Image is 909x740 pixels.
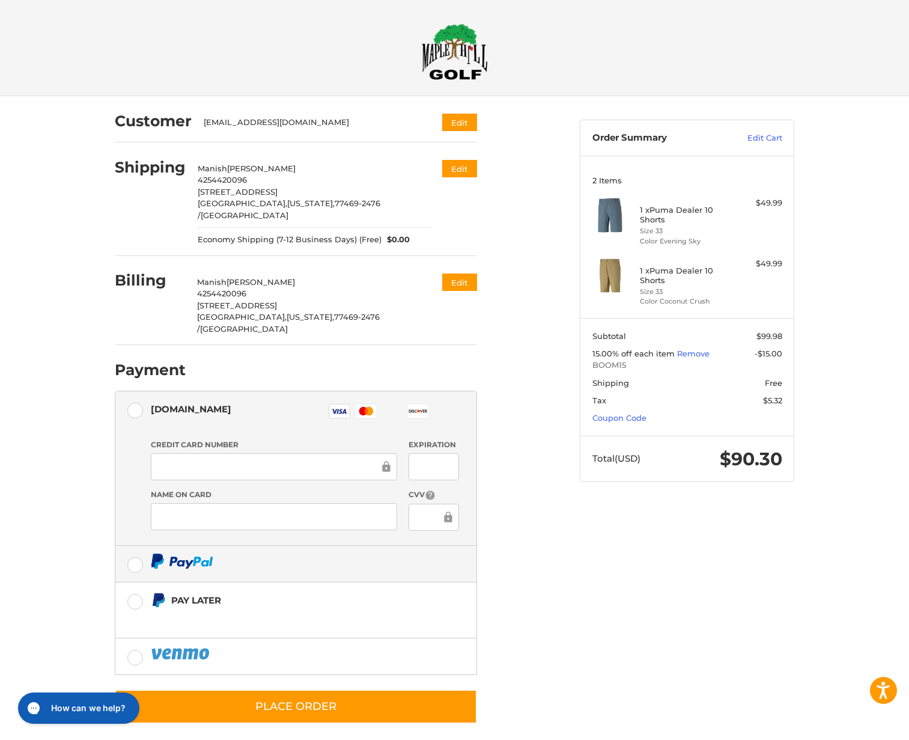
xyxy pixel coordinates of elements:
h2: Shipping [115,158,186,177]
h4: 1 x Puma Dealer 10 Shorts [640,205,732,225]
li: Color Coconut Crush [640,296,732,307]
span: Manish [197,277,226,287]
li: Size 33 [640,226,732,236]
h3: Order Summary [592,132,722,144]
h2: Payment [115,361,186,379]
h2: Billing [115,271,185,290]
span: $5.32 [763,396,782,405]
span: 4254420096 [198,175,247,185]
span: $0.00 [382,234,410,246]
span: BOOM15 [592,359,782,372]
span: [US_STATE], [287,198,335,208]
li: Size 33 [640,287,732,297]
div: $49.99 [735,258,782,270]
span: Manish [198,164,227,173]
button: Edit [442,114,477,131]
span: 77469-2476 / [197,312,380,334]
span: $99.98 [756,331,782,341]
div: $49.99 [735,197,782,209]
img: PayPal icon [151,646,212,661]
label: Expiration [409,439,458,450]
div: [EMAIL_ADDRESS][DOMAIN_NAME] [204,117,419,129]
span: Subtotal [592,331,626,341]
button: Edit [442,160,477,177]
span: 15.00% off each item [592,349,677,358]
h2: Customer [115,112,192,130]
iframe: Gorgias live chat messenger [12,688,143,728]
span: 4254420096 [197,289,246,298]
h4: 1 x Puma Dealer 10 Shorts [640,266,732,286]
span: Total (USD) [592,453,640,464]
button: Place Order [115,690,477,724]
div: [DOMAIN_NAME] [151,399,231,419]
div: Pay Later [171,590,401,610]
span: Shipping [592,378,629,388]
span: [STREET_ADDRESS] [197,301,277,310]
iframe: Google Customer Reviews [810,708,909,740]
a: Edit Cart [722,132,782,144]
span: [STREET_ADDRESS] [198,187,278,197]
img: Maple Hill Golf [422,23,488,80]
span: [US_STATE], [287,312,334,322]
span: 77469-2476 / [198,198,380,220]
span: [GEOGRAPHIC_DATA], [197,312,287,322]
span: Free [765,378,782,388]
label: Name on Card [151,489,397,500]
span: [PERSON_NAME] [226,277,295,287]
label: Credit Card Number [151,439,397,450]
span: Economy Shipping (7-12 Business Days) (Free) [198,234,382,246]
label: CVV [409,489,458,501]
li: Color Evening Sky [640,236,732,246]
span: [GEOGRAPHIC_DATA], [198,198,287,208]
button: Edit [442,274,477,291]
span: [GEOGRAPHIC_DATA] [201,210,288,220]
span: Tax [592,396,606,405]
img: Pay Later icon [151,593,166,608]
a: Coupon Code [592,413,646,423]
span: $90.30 [720,448,782,470]
img: PayPal icon [151,554,213,569]
span: [GEOGRAPHIC_DATA] [200,324,288,334]
span: [PERSON_NAME] [227,164,296,173]
span: -$15.00 [755,349,782,358]
h3: 2 Items [592,176,782,185]
a: Remove [677,349,710,358]
iframe: PayPal Message 1 [151,613,402,623]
